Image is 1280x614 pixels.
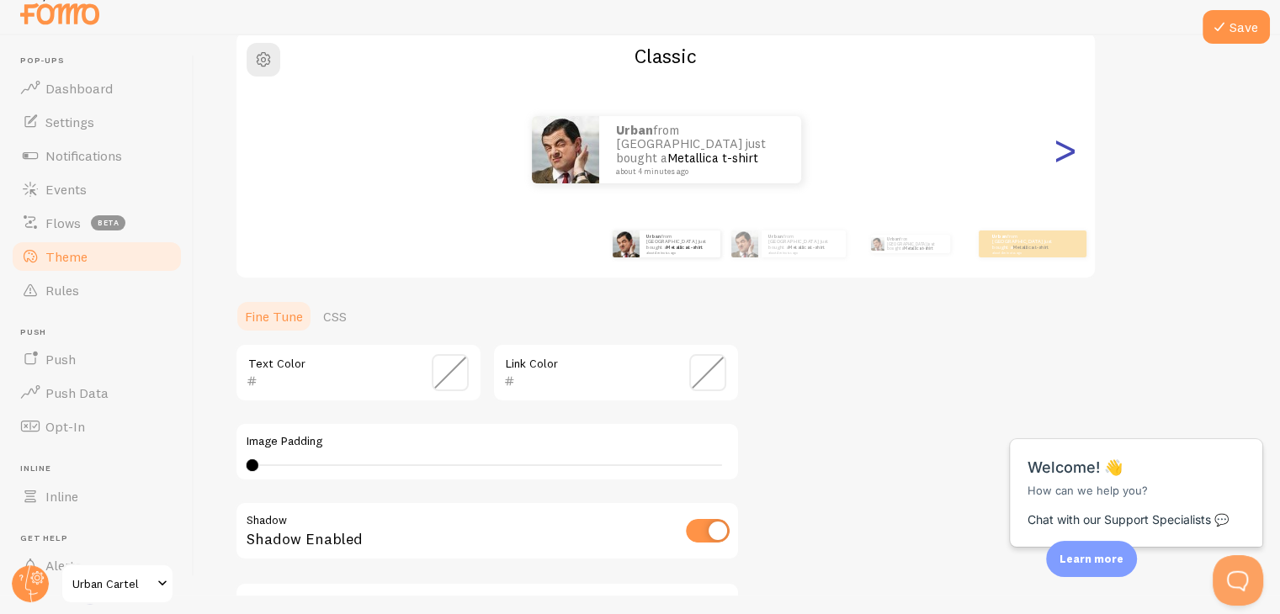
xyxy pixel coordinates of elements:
[768,233,839,254] p: from [GEOGRAPHIC_DATA] just bought a
[1046,541,1137,577] div: Learn more
[10,240,183,273] a: Theme
[887,236,900,241] strong: Urban
[1001,397,1272,555] iframe: Help Scout Beacon - Messages and Notifications
[45,351,76,368] span: Push
[532,116,599,183] img: Fomo
[45,282,79,299] span: Rules
[313,299,357,333] a: CSS
[45,248,88,265] span: Theme
[10,376,183,410] a: Push Data
[1203,10,1270,44] button: Save
[61,564,174,604] a: Urban Cartel
[45,384,109,401] span: Push Data
[646,233,714,254] p: from [GEOGRAPHIC_DATA] just bought a
[10,139,183,172] a: Notifications
[10,172,183,206] a: Events
[10,206,183,240] a: Flows beta
[887,235,943,253] p: from [GEOGRAPHIC_DATA] just bought a
[45,114,94,130] span: Settings
[20,56,183,66] span: Pop-ups
[992,233,1060,254] p: from [GEOGRAPHIC_DATA] just bought a
[992,233,1007,240] strong: Urban
[789,244,825,251] a: Metallica t-shirt
[10,342,183,376] a: Push
[613,230,640,257] img: Fomo
[235,501,740,563] div: Shadow Enabled
[1054,89,1075,210] div: Next slide
[768,233,783,240] strong: Urban
[1060,551,1123,567] p: Learn more
[10,548,183,582] a: Alerts
[731,230,758,257] img: Fomo
[870,237,884,251] img: Fomo
[235,299,313,333] a: Fine Tune
[646,251,712,254] small: about 4 minutes ago
[992,251,1058,254] small: about 4 minutes ago
[904,246,932,251] a: Metallica t-shirt
[45,557,82,574] span: Alerts
[616,124,784,176] p: from [GEOGRAPHIC_DATA] just bought a
[45,488,78,505] span: Inline
[247,434,728,449] label: Image Padding
[20,327,183,338] span: Push
[667,244,703,251] a: Metallica t-shirt
[20,463,183,474] span: Inline
[91,215,125,230] span: beta
[1012,244,1049,251] a: Metallica t-shirt
[10,71,183,105] a: Dashboard
[616,122,653,138] strong: Urban
[10,410,183,443] a: Opt-In
[10,105,183,139] a: Settings
[45,181,87,198] span: Events
[616,167,779,176] small: about 4 minutes ago
[646,233,661,240] strong: Urban
[45,418,85,435] span: Opt-In
[667,150,758,166] a: Metallica t-shirt
[72,574,152,594] span: Urban Cartel
[45,147,122,164] span: Notifications
[20,533,183,544] span: Get Help
[10,273,183,307] a: Rules
[768,251,837,254] small: about 4 minutes ago
[236,43,1095,69] h2: Classic
[45,80,113,97] span: Dashboard
[45,214,81,231] span: Flows
[10,479,183,513] a: Inline
[1213,555,1263,606] iframe: Help Scout Beacon - Open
